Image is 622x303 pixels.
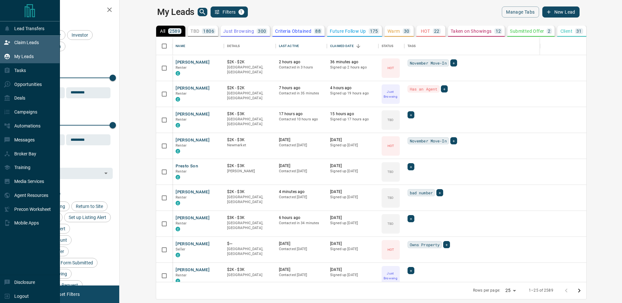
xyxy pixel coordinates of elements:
span: Renter [176,195,187,200]
p: Criteria Obtained [275,29,311,33]
p: Newmarket [227,143,272,148]
div: Return to Site [71,201,108,211]
p: 175 [370,29,378,33]
p: [GEOGRAPHIC_DATA], [GEOGRAPHIC_DATA] [227,195,272,205]
p: [GEOGRAPHIC_DATA], [GEOGRAPHIC_DATA] [227,117,272,127]
p: Contacted in 34 minutes [279,221,324,226]
p: TBD [387,169,394,174]
span: Renter [176,117,187,122]
div: Details [224,37,276,55]
p: Signed up [DATE] [330,169,375,174]
div: condos.ca [176,227,180,231]
p: 4 hours ago [330,85,375,91]
button: [PERSON_NAME] [176,111,210,117]
p: Signed up [DATE] [330,247,375,252]
p: Rows per page: [473,288,500,293]
button: search button [198,8,207,16]
p: $2K - $3K [227,137,272,143]
button: Presto Son [176,163,198,169]
span: + [445,241,448,248]
p: $2K - $2K [227,85,272,91]
p: TBD [190,29,199,33]
button: [PERSON_NAME] [176,189,210,195]
span: Investor [69,32,90,38]
p: 1–25 of 2589 [529,288,553,293]
span: November Move-In [410,60,447,66]
p: HOT [387,247,394,252]
p: $2K - $3K [227,267,272,273]
span: Renter [176,143,187,148]
p: Submitted Offer [510,29,544,33]
p: $--- [227,241,272,247]
div: Status [382,37,394,55]
p: [DATE] [279,267,324,273]
div: Investor [67,30,93,40]
p: Signed up [DATE] [330,195,375,200]
p: 1806 [203,29,214,33]
p: 6 hours ago [279,215,324,221]
span: Renter [176,221,187,225]
p: 17 hours ago [279,111,324,117]
button: [PERSON_NAME] [176,59,210,66]
p: Contacted [DATE] [279,169,324,174]
p: [GEOGRAPHIC_DATA] [227,273,272,278]
button: Sort [354,42,363,51]
p: 7 hours ago [279,85,324,91]
p: Contacted [DATE] [279,247,324,252]
p: [DATE] [330,215,375,221]
p: $2K - $3K [227,189,272,195]
p: $3K - $3K [227,215,272,221]
p: Contacted [DATE] [279,273,324,278]
button: Filters1 [211,6,248,18]
span: + [439,189,441,196]
div: Name [172,37,224,55]
p: All [160,29,165,33]
span: Seller [176,247,185,251]
p: $2K - $3K [227,163,272,169]
h2: Filters [21,6,113,14]
p: 30 [404,29,409,33]
button: Manage Tabs [502,6,539,18]
div: Last Active [279,37,299,55]
div: + [450,59,457,67]
p: Contacted [DATE] [279,195,324,200]
p: [DATE] [330,189,375,195]
div: Claimed Date [327,37,378,55]
div: + [408,267,414,274]
p: [DATE] [279,137,324,143]
p: Signed up 17 hours ago [330,117,375,122]
p: 15 hours ago [330,111,375,117]
div: condos.ca [176,123,180,127]
p: 2 [548,29,550,33]
p: Contacted [DATE] [279,143,324,148]
div: 25 [503,286,518,295]
p: TBD [387,221,394,226]
p: HOT [387,143,394,148]
p: Signed up 19 hours ago [330,91,375,96]
span: + [410,267,412,274]
div: Tags [404,37,610,55]
div: Last Active [276,37,327,55]
p: 22 [434,29,440,33]
div: + [450,137,457,144]
button: [PERSON_NAME] [176,267,210,273]
p: [DATE] [330,241,375,247]
p: [DATE] [279,241,324,247]
p: [DATE] [330,163,375,169]
p: 2 hours ago [279,59,324,65]
span: + [453,138,455,144]
div: Status [378,37,404,55]
p: Warm [387,29,400,33]
span: Return to Site [74,204,105,209]
p: $2K - $2K [227,59,272,65]
p: [DATE] [279,163,324,169]
p: 31 [576,29,582,33]
div: + [408,215,414,222]
div: + [436,189,443,196]
p: Contacted in 3 hours [279,65,324,70]
p: [DATE] [330,267,375,273]
p: Signed up [DATE] [330,273,375,278]
div: Details [227,37,240,55]
button: Go to next page [573,284,586,297]
p: Contacted 10 hours ago [279,117,324,122]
